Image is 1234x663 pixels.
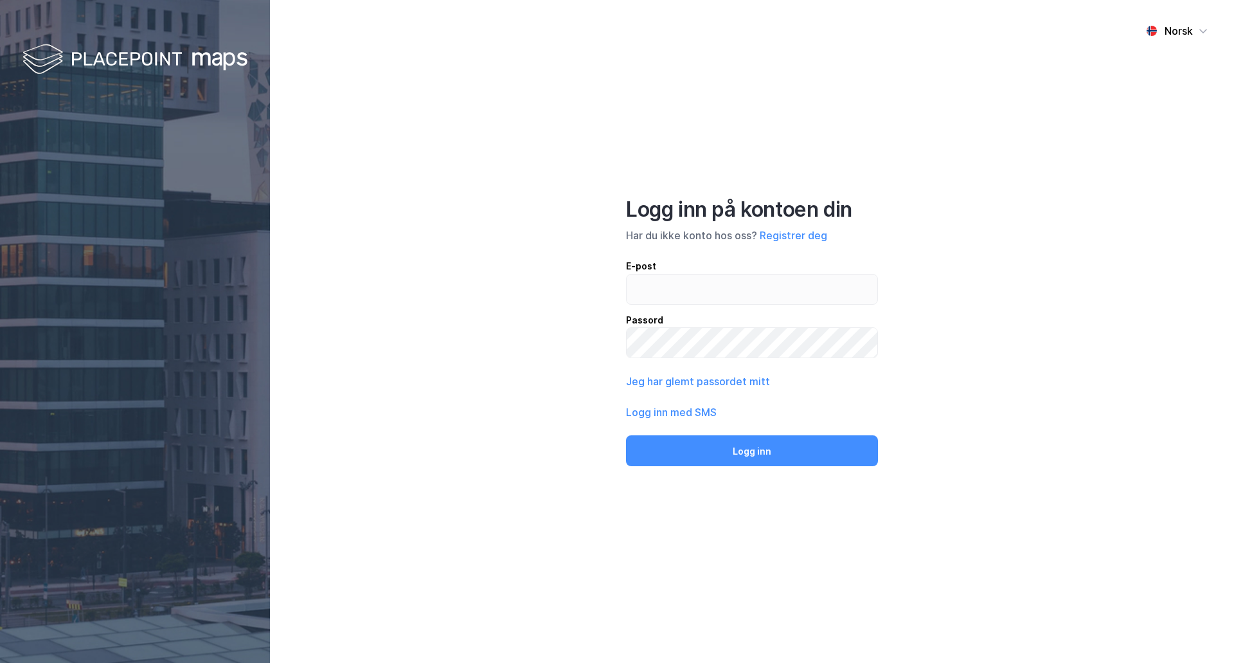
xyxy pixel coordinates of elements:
[760,228,827,243] button: Registrer deg
[626,313,878,328] div: Passord
[626,197,878,223] div: Logg inn på kontoen din
[626,259,878,274] div: E-post
[626,374,770,389] button: Jeg har glemt passordet mitt
[626,404,717,420] button: Logg inn med SMS
[626,228,878,243] div: Har du ikke konto hos oss?
[626,435,878,466] button: Logg inn
[1165,23,1193,39] div: Norsk
[22,41,247,79] img: logo-white.f07954bde2210d2a523dddb988cd2aa7.svg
